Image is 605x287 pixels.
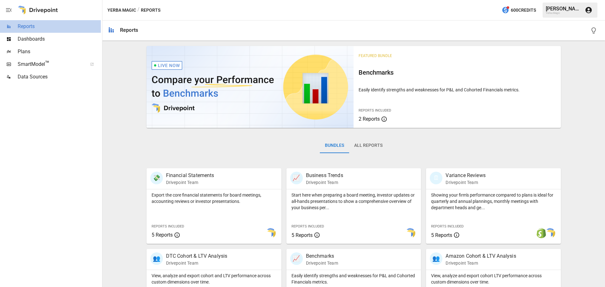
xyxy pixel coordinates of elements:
span: Reports Included [152,224,184,228]
p: Business Trends [306,172,343,179]
p: View, analyze and export cohort LTV performance across custom dimensions over time. [431,273,556,285]
span: 5 Reports [431,232,452,238]
span: 600 Credits [511,6,536,14]
span: Reports Included [431,224,464,228]
p: Drivepoint Team [446,260,516,266]
div: 💸 [150,172,163,184]
img: video thumbnail [147,46,354,128]
span: Reports [18,23,101,30]
div: 👥 [430,252,442,265]
img: smart model [405,228,415,238]
p: View, analyze and export cohort and LTV performance across custom dimensions over time. [152,273,276,285]
p: Variance Reviews [446,172,485,179]
img: smart model [545,228,555,238]
p: Export the core financial statements for board meetings, accounting reviews or investor presentat... [152,192,276,204]
img: shopify [536,228,546,238]
p: Financial Statements [166,172,214,179]
p: Easily identify strengths and weaknesses for P&L and Cohorted Financials metrics. [359,87,556,93]
p: Benchmarks [306,252,338,260]
button: 600Credits [499,4,539,16]
span: SmartModel [18,60,83,68]
div: 👥 [150,252,163,265]
span: Plans [18,48,101,55]
button: Bundles [320,138,349,153]
h6: Benchmarks [359,67,556,77]
p: DTC Cohort & LTV Analysis [166,252,228,260]
span: Data Sources [18,73,101,81]
div: 🗓 [430,172,442,184]
div: [PERSON_NAME] [546,6,581,12]
span: Dashboards [18,35,101,43]
div: / [137,6,140,14]
p: Drivepoint Team [446,179,485,186]
span: Featured Bundle [359,54,392,58]
span: 5 Reports [291,232,313,238]
p: Amazon Cohort & LTV Analysis [446,252,516,260]
div: Reports [120,27,138,33]
span: 5 Reports [152,232,173,238]
button: All Reports [349,138,388,153]
span: 2 Reports [359,116,380,122]
button: Yerba Magic [107,6,136,14]
span: Reports Included [291,224,324,228]
div: 📈 [290,172,303,184]
p: Drivepoint Team [166,179,214,186]
p: Drivepoint Team [166,260,228,266]
p: Start here when preparing a board meeting, investor updates or all-hands presentations to show a ... [291,192,416,211]
div: Yerba Magic [546,12,581,14]
p: Drivepoint Team [306,179,343,186]
div: 📈 [290,252,303,265]
span: ™ [45,60,49,67]
p: Drivepoint Team [306,260,338,266]
span: Reports Included [359,108,391,112]
img: smart model [266,228,276,238]
p: Easily identify strengths and weaknesses for P&L and Cohorted Financials metrics. [291,273,416,285]
p: Showing your firm's performance compared to plans is ideal for quarterly and annual plannings, mo... [431,192,556,211]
